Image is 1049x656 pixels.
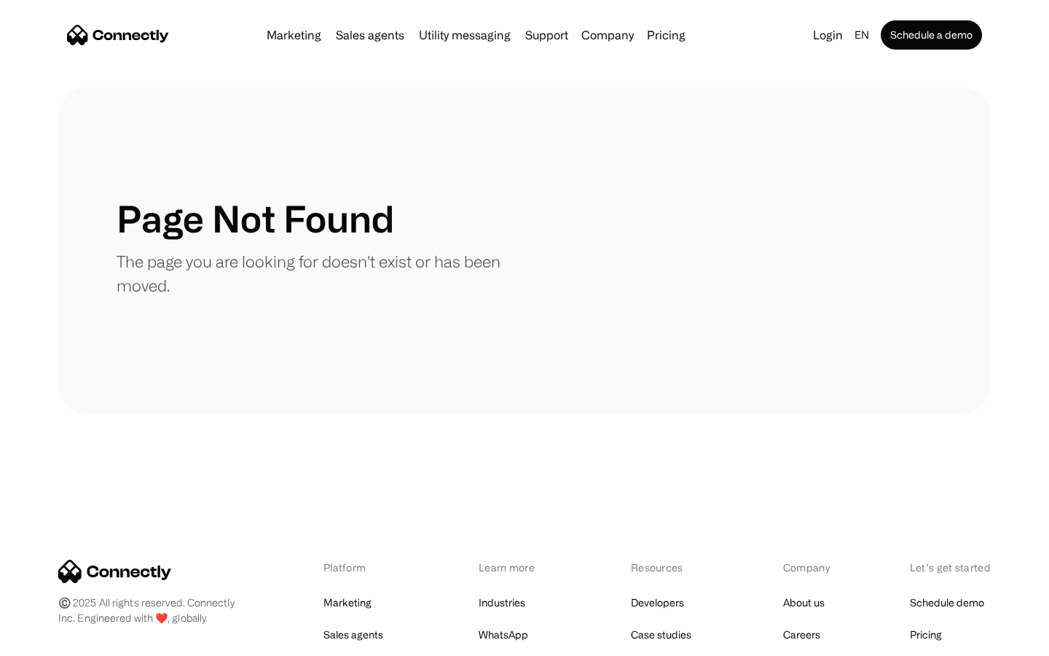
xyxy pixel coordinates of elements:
[641,29,691,41] a: Pricing
[783,560,834,575] div: Company
[910,625,942,645] a: Pricing
[807,25,849,45] a: Login
[631,625,691,645] a: Case studies
[631,560,707,575] div: Resources
[261,29,327,41] a: Marketing
[117,249,524,297] p: The page you are looking for doesn't exist or has been moved.
[479,625,528,645] a: WhatsApp
[117,197,394,241] h1: Page Not Found
[479,593,525,613] a: Industries
[910,560,991,575] div: Let’s get started
[910,593,984,613] a: Schedule demo
[631,593,684,613] a: Developers
[330,29,410,41] a: Sales agents
[323,593,372,613] a: Marketing
[479,560,555,575] div: Learn more
[519,29,574,41] a: Support
[854,25,869,45] div: en
[413,29,516,41] a: Utility messaging
[783,625,820,645] a: Careers
[323,560,403,575] div: Platform
[581,25,634,45] div: Company
[29,630,87,651] ul: Language list
[881,20,982,50] a: Schedule a demo
[323,625,383,645] a: Sales agents
[783,593,825,613] a: About us
[15,629,87,651] aside: Language selected: English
